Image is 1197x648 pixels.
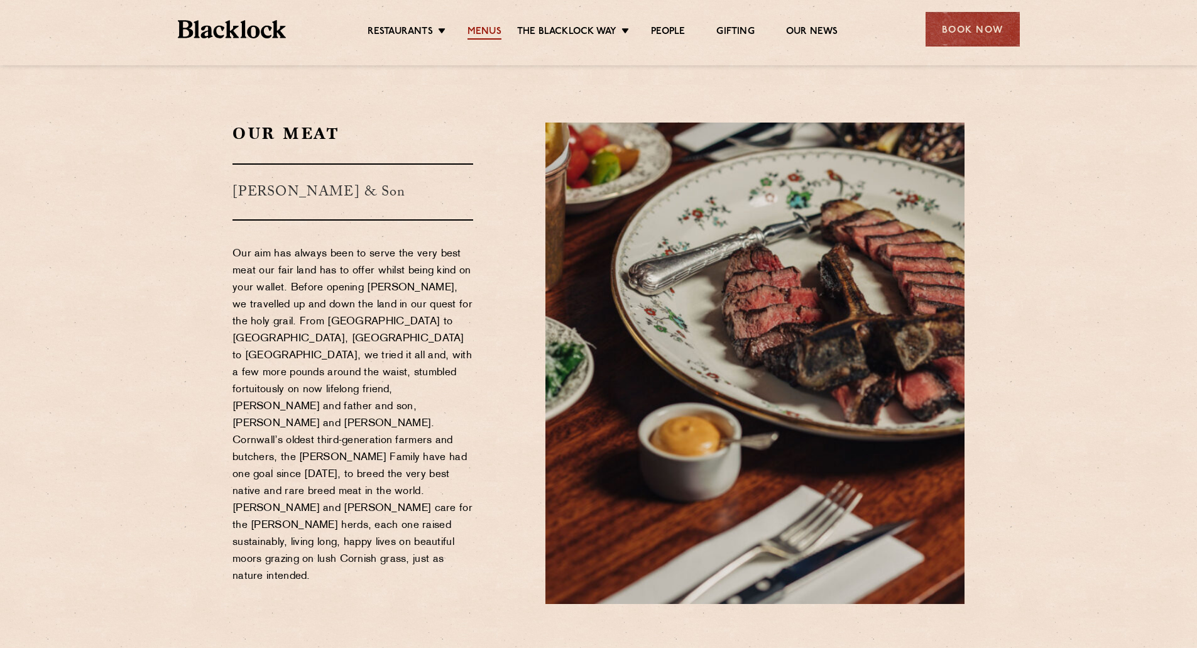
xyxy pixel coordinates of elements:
[368,26,433,40] a: Restaurants
[232,123,473,145] h2: Our Meat
[517,26,616,40] a: The Blacklock Way
[926,12,1020,47] div: Book Now
[545,123,965,604] img: Plate of Philip Warren steak on table with chips and sides
[232,163,473,221] h3: [PERSON_NAME] & Son
[178,20,287,38] img: BL_Textured_Logo-footer-cropped.svg
[716,26,754,40] a: Gifting
[232,246,473,585] p: Our aim has always been to serve the very best meat our fair land has to offer whilst being kind ...
[467,26,501,40] a: Menus
[786,26,838,40] a: Our News
[651,26,685,40] a: People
